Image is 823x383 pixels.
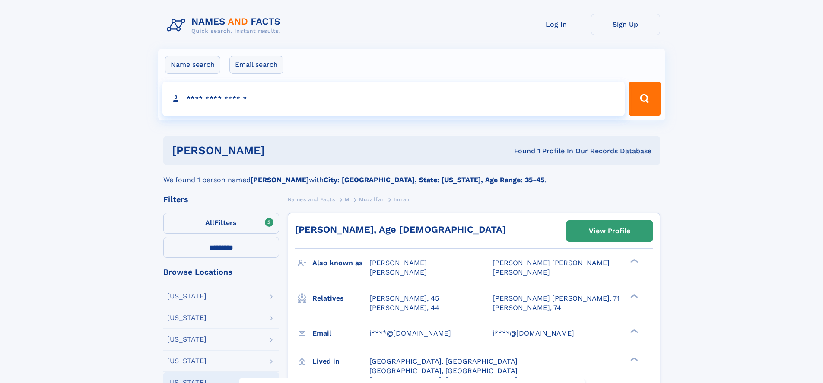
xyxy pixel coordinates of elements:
[628,293,639,299] div: ❯
[359,194,384,205] a: Muzaffar
[369,303,439,313] a: [PERSON_NAME], 44
[162,82,625,116] input: search input
[493,294,620,303] a: [PERSON_NAME] [PERSON_NAME], 71
[288,194,335,205] a: Names and Facts
[522,14,591,35] a: Log In
[369,367,518,375] span: [GEOGRAPHIC_DATA], [GEOGRAPHIC_DATA]
[312,291,369,306] h3: Relatives
[163,196,279,203] div: Filters
[312,256,369,270] h3: Also known as
[312,326,369,341] h3: Email
[493,259,610,267] span: [PERSON_NAME] [PERSON_NAME]
[163,165,660,185] div: We found 1 person named with .
[628,258,639,264] div: ❯
[295,224,506,235] a: [PERSON_NAME], Age [DEMOGRAPHIC_DATA]
[205,218,214,227] span: All
[163,14,288,37] img: Logo Names and Facts
[628,328,639,334] div: ❯
[359,196,384,203] span: Muzaffar
[167,293,207,300] div: [US_STATE]
[369,357,518,365] span: [GEOGRAPHIC_DATA], [GEOGRAPHIC_DATA]
[628,356,639,362] div: ❯
[312,354,369,369] h3: Lived in
[172,145,390,156] h1: [PERSON_NAME]
[167,358,207,364] div: [US_STATE]
[345,194,350,205] a: M
[163,213,279,234] label: Filters
[345,196,350,203] span: M
[324,176,544,184] b: City: [GEOGRAPHIC_DATA], State: [US_STATE], Age Range: 35-45
[567,221,652,241] a: View Profile
[167,314,207,321] div: [US_STATE]
[629,82,661,116] button: Search Button
[589,221,630,241] div: View Profile
[369,268,427,276] span: [PERSON_NAME]
[369,294,439,303] a: [PERSON_NAME], 45
[167,336,207,343] div: [US_STATE]
[165,56,220,74] label: Name search
[591,14,660,35] a: Sign Up
[389,146,651,156] div: Found 1 Profile In Our Records Database
[493,303,561,313] a: [PERSON_NAME], 74
[369,259,427,267] span: [PERSON_NAME]
[493,268,550,276] span: [PERSON_NAME]
[229,56,283,74] label: Email search
[163,268,279,276] div: Browse Locations
[394,196,410,203] span: Imran
[251,176,309,184] b: [PERSON_NAME]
